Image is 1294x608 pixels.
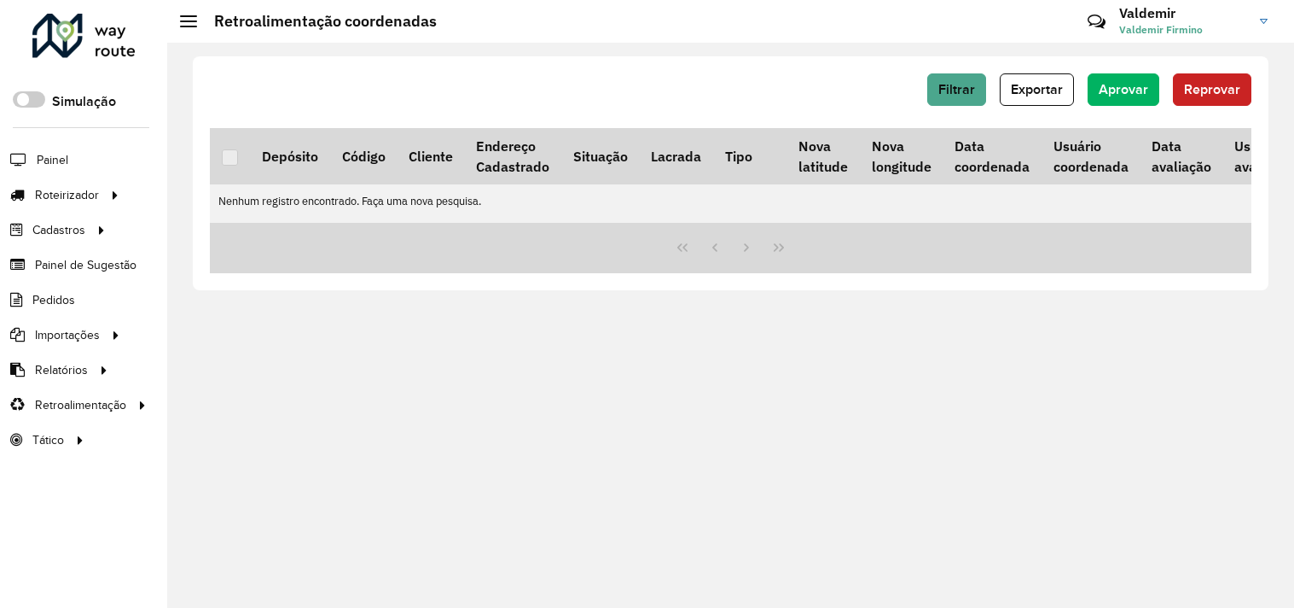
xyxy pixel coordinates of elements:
span: Filtrar [938,82,975,96]
span: Retroalimentação [35,396,126,414]
a: Contato Rápido [1078,3,1115,40]
span: Pedidos [32,291,75,309]
th: Nova latitude [787,128,860,184]
button: Filtrar [927,73,986,106]
span: Valdemir Firmino [1119,22,1247,38]
span: Relatórios [35,361,88,379]
span: Painel [37,151,68,169]
th: Endereço Cadastrado [465,128,561,184]
th: Nova longitude [860,128,943,184]
th: Lacrada [639,128,712,184]
th: Cliente [397,128,464,184]
th: Data avaliação [1140,128,1222,184]
label: Simulação [52,91,116,112]
h2: Retroalimentação coordenadas [197,12,437,31]
span: Tático [32,431,64,449]
span: Exportar [1011,82,1063,96]
button: Reprovar [1173,73,1251,106]
span: Cadastros [32,221,85,239]
th: Data coordenada [943,128,1041,184]
th: Usuário coordenada [1042,128,1140,184]
h3: Valdemir [1119,5,1247,21]
th: Tipo [713,128,763,184]
button: Aprovar [1088,73,1159,106]
button: Exportar [1000,73,1074,106]
span: Roteirizador [35,186,99,204]
th: Situação [561,128,639,184]
span: Reprovar [1184,82,1240,96]
span: Painel de Sugestão [35,256,136,274]
span: Importações [35,326,100,344]
th: Depósito [250,128,329,184]
span: Aprovar [1099,82,1148,96]
th: Código [330,128,397,184]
